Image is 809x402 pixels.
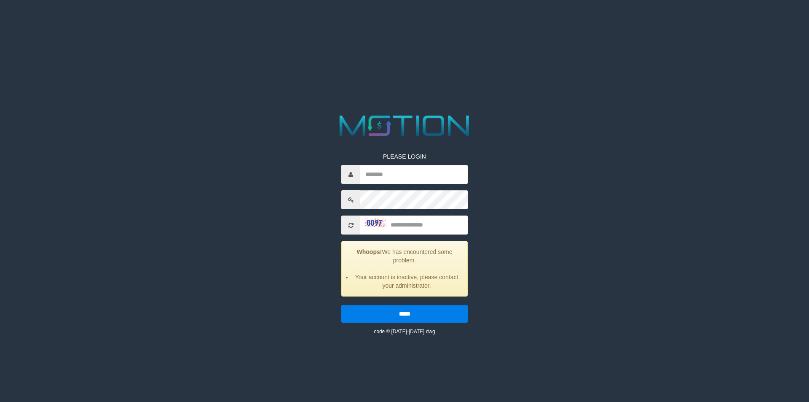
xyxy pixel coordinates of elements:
[352,273,461,290] li: Your account is inactive, please contact your administrator.
[357,248,382,255] strong: Whoops!
[341,241,468,297] div: We has encountered some problem.
[374,329,435,335] small: code © [DATE]-[DATE] dwg
[364,219,386,227] img: captcha
[341,152,468,161] p: PLEASE LOGIN
[334,112,475,140] img: MOTION_logo.png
